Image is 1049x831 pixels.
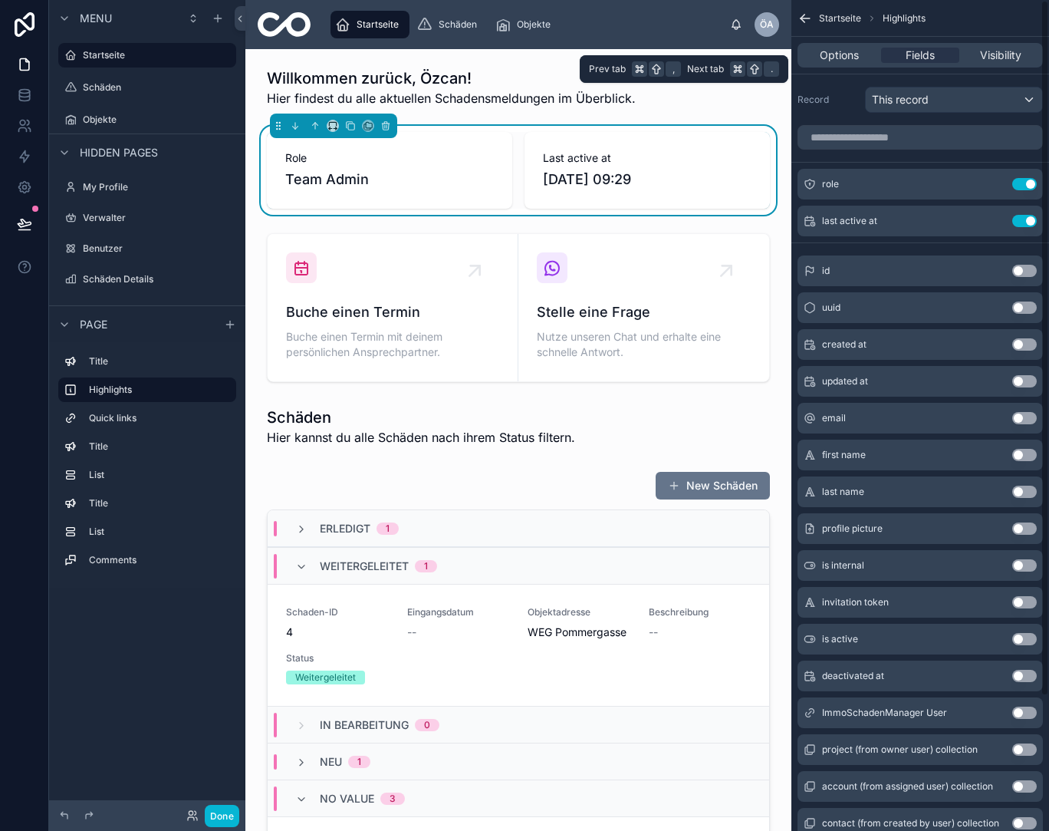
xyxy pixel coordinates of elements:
[819,12,861,25] span: Startseite
[320,754,342,770] span: Neu
[58,206,236,230] a: Verwalter
[491,11,561,38] a: Objekte
[822,559,864,572] span: is internal
[687,63,724,75] span: Next tab
[80,317,107,332] span: Page
[517,18,551,31] span: Objekte
[58,267,236,292] a: Schäden Details
[80,145,158,160] span: Hidden pages
[906,48,935,63] span: Fields
[357,756,361,768] div: 1
[83,81,233,94] label: Schäden
[320,559,409,574] span: Weitergeleitet
[760,18,774,31] span: ÖA
[543,150,751,166] span: Last active at
[822,412,846,424] span: email
[89,497,230,509] label: Title
[822,633,858,645] span: is active
[589,63,626,75] span: Prev tab
[330,11,409,38] a: Startseite
[439,18,477,31] span: Schäden
[386,523,390,535] div: 1
[89,384,224,396] label: Highlights
[543,169,751,190] span: [DATE] 09:29
[390,793,396,805] div: 3
[822,375,868,387] span: updated at
[83,181,233,193] label: My Profile
[822,780,993,793] span: account (from assigned user) collection
[58,75,236,100] a: Schäden
[822,744,978,756] span: project (from owner user) collection
[83,49,227,61] label: Startseite
[822,596,889,608] span: invitation token
[797,94,859,106] label: Record
[822,265,830,277] span: id
[58,43,236,68] a: Startseite
[58,175,236,200] a: My Profile
[258,12,311,37] img: App logo
[83,242,233,255] label: Benutzer
[89,526,230,538] label: List
[822,302,840,314] span: uuid
[58,107,236,132] a: Objekte
[323,8,730,41] div: scrollable content
[89,469,230,481] label: List
[865,87,1043,113] button: This record
[822,215,877,227] span: last active at
[357,18,399,31] span: Startseite
[89,440,230,453] label: Title
[89,554,230,566] label: Comments
[89,412,230,424] label: Quick links
[667,63,679,75] span: ,
[424,560,428,572] div: 1
[80,11,112,26] span: Menu
[285,150,494,166] span: Role
[49,342,245,588] div: scrollable content
[822,178,839,190] span: role
[285,169,369,190] span: Team Admin
[320,521,370,536] span: Erledigt
[822,707,947,719] span: ImmoSchadenManager User
[822,670,884,682] span: deactivated at
[83,212,233,224] label: Verwalter
[822,338,866,351] span: created at
[820,48,859,63] span: Options
[58,236,236,261] a: Benutzer
[83,273,233,285] label: Schäden Details
[822,449,866,461] span: first name
[822,523,883,535] span: profile picture
[320,717,409,733] span: In Bearbeitung
[413,11,488,38] a: Schäden
[765,63,778,75] span: .
[872,92,929,107] span: This record
[980,48,1021,63] span: Visibility
[320,791,374,806] span: No value
[89,355,230,368] label: Title
[83,114,233,126] label: Objekte
[205,805,239,827] button: Done
[883,12,926,25] span: Highlights
[424,719,430,731] div: 0
[822,486,864,498] span: last name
